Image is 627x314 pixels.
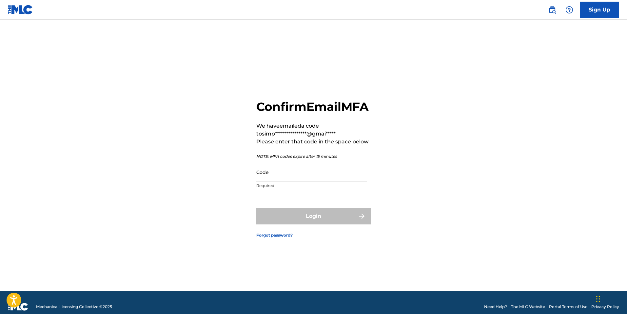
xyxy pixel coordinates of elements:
[596,289,600,309] div: Drag
[36,304,112,310] span: Mechanical Licensing Collective © 2025
[256,99,371,114] h2: Confirm Email MFA
[563,3,576,16] div: Help
[8,303,28,311] img: logo
[565,6,573,14] img: help
[484,304,507,310] a: Need Help?
[549,304,587,310] a: Portal Terms of Use
[511,304,545,310] a: The MLC Website
[546,3,559,16] a: Public Search
[591,304,619,310] a: Privacy Policy
[548,6,556,14] img: search
[8,5,33,14] img: MLC Logo
[256,232,293,238] a: Forgot password?
[256,138,371,146] p: Please enter that code in the space below
[256,183,367,189] p: Required
[580,2,619,18] a: Sign Up
[256,154,371,159] p: NOTE: MFA codes expire after 15 minutes
[594,283,627,314] iframe: Chat Widget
